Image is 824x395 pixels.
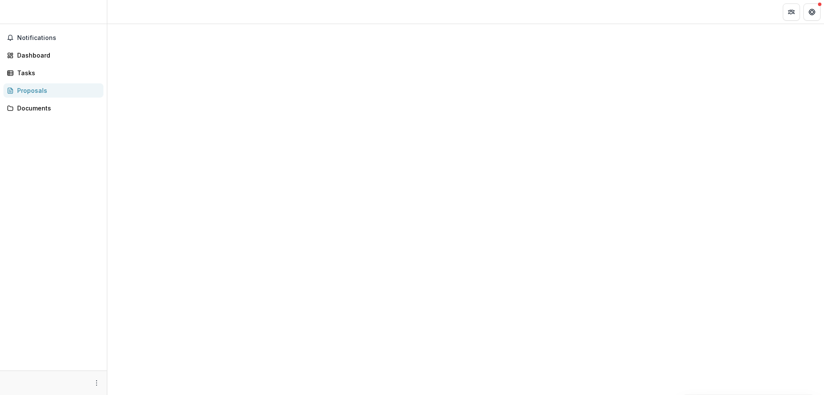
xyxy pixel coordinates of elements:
[3,101,103,115] a: Documents
[3,66,103,80] a: Tasks
[3,31,103,45] button: Notifications
[783,3,800,21] button: Partners
[3,48,103,62] a: Dashboard
[17,34,100,42] span: Notifications
[17,51,97,60] div: Dashboard
[3,83,103,98] a: Proposals
[17,86,97,95] div: Proposals
[17,68,97,77] div: Tasks
[91,378,102,388] button: More
[17,104,97,113] div: Documents
[803,3,821,21] button: Get Help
